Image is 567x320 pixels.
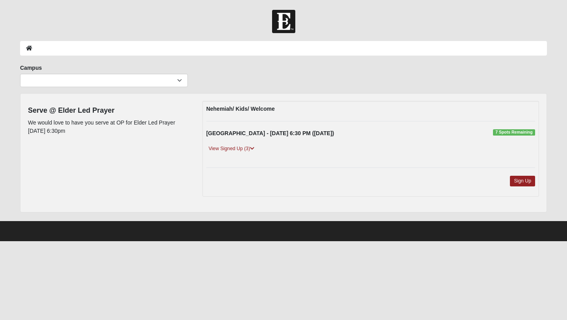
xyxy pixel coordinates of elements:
[28,106,191,115] h4: Serve @ Elder Led Prayer
[28,119,191,135] p: We would love to have you serve at OP for Elder Led Prayer [DATE] 6:30pm
[272,10,295,33] img: Church of Eleven22 Logo
[510,176,535,186] a: Sign Up
[206,145,257,153] a: View Signed Up (3)
[206,130,334,136] strong: [GEOGRAPHIC_DATA] - [DATE] 6:30 PM ([DATE])
[20,64,42,72] label: Campus
[206,106,275,112] strong: Nehemiah/ Kids/ Welcome
[493,129,535,136] span: 7 Spots Remaining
